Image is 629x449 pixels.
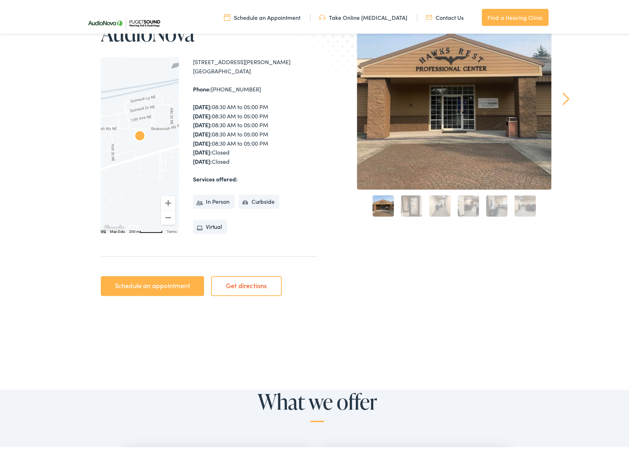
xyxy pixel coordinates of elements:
[193,137,212,145] strong: [DATE]:
[193,110,212,118] strong: [DATE]:
[239,193,280,207] li: Curbside
[161,209,175,223] button: Zoom out
[103,222,126,231] img: Google
[161,194,175,208] button: Zoom in
[193,101,317,164] div: 08:30 AM to 05:00 PM 08:30 AM to 05:00 PM 08:30 AM to 05:00 PM 08:30 AM to 05:00 PM 08:30 AM to 0...
[429,193,451,215] a: 3
[426,12,464,19] a: Contact Us
[514,193,536,215] a: 6
[101,228,106,232] button: Keyboard shortcuts
[193,218,227,232] li: Virtual
[101,20,317,43] h1: AudioNova
[131,127,148,144] div: AudioNova
[193,156,212,163] strong: [DATE]:
[110,228,125,232] button: Map Data
[486,193,507,215] a: 5
[319,12,325,19] img: utility icon
[193,128,212,136] strong: [DATE]:
[193,83,211,91] strong: Phone:
[193,119,212,127] strong: [DATE]:
[563,91,569,103] a: Next
[193,83,317,92] div: [PHONE_NUMBER]
[122,388,512,420] h2: What we offer
[319,12,407,19] a: Take Online [MEDICAL_DATA]
[482,7,548,24] a: Find a Hearing Clinic
[224,12,300,19] a: Schedule an Appointment
[401,193,422,215] a: 2
[373,193,394,215] a: 1
[193,146,212,154] strong: [DATE]:
[129,228,139,232] span: 200 m
[224,12,230,19] img: utility icon
[103,222,126,231] a: Open this area in Google Maps (opens a new window)
[193,173,238,181] strong: Services offered:
[426,12,432,19] img: utility icon
[458,193,479,215] a: 4
[167,228,177,232] a: Terms (opens in new tab)
[193,56,317,74] div: [STREET_ADDRESS][PERSON_NAME] [GEOGRAPHIC_DATA]
[193,193,235,207] li: In Person
[193,101,212,109] strong: [DATE]:
[211,274,282,294] a: Get directions
[127,226,165,231] button: Map Scale: 200 m per 61 pixels
[101,274,204,294] a: Schedule an appointment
